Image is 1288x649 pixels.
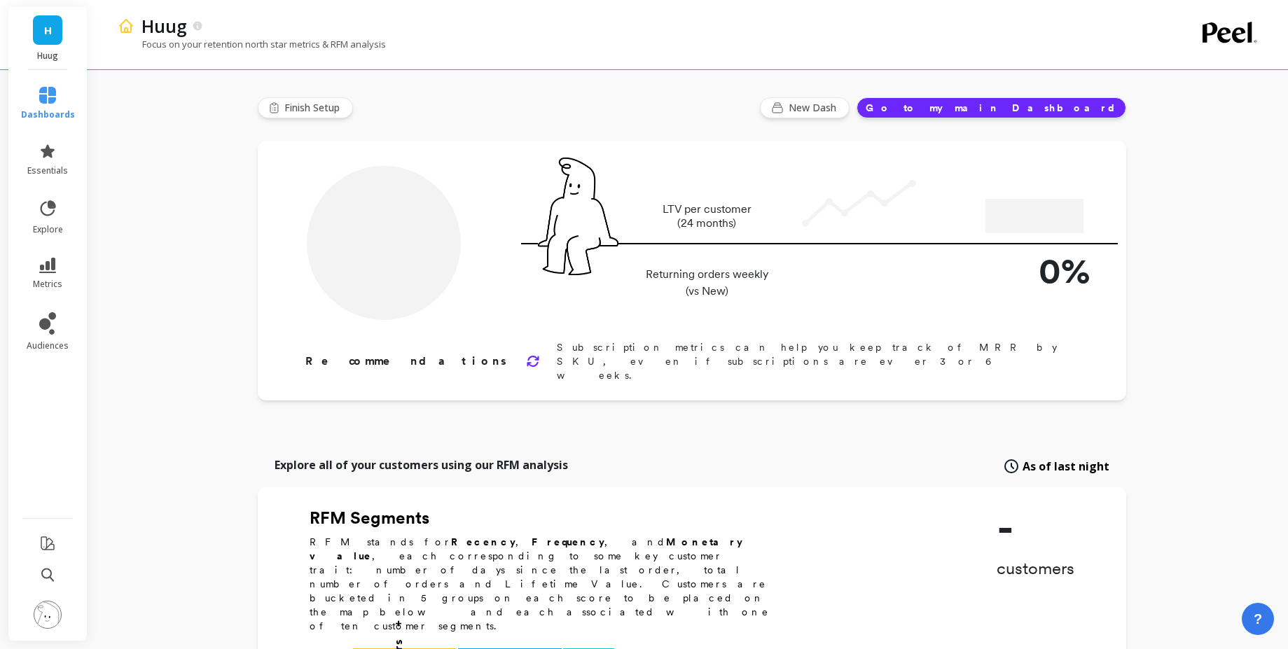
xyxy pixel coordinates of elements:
span: explore [33,224,63,235]
p: Subscription metrics can help you keep track of MRR by SKU, even if subscriptions are ever 3 or 6... [557,340,1081,382]
span: New Dash [789,101,840,115]
p: Huug [141,14,187,38]
span: H [44,22,52,39]
img: header icon [118,18,134,34]
button: New Dash [760,97,850,118]
p: LTV per customer (24 months) [642,202,773,230]
span: ? [1254,609,1262,629]
p: Explore all of your customers using our RFM analysis [275,456,568,473]
p: 0% [978,244,1090,297]
p: Huug [22,50,74,62]
span: Finish Setup [284,101,344,115]
button: ? [1242,603,1274,635]
span: essentials [27,165,68,176]
span: metrics [33,279,62,290]
button: Go to my main Dashboard [857,97,1126,118]
span: audiences [27,340,69,351]
p: Returning orders weekly (vs New) [642,266,773,300]
p: customers [997,557,1074,580]
button: Finish Setup [258,97,353,118]
b: Frequency [532,536,604,547]
p: - [997,507,1074,549]
p: RFM stands for , , and , each corresponding to some key customer trait: number of days since the ... [310,535,786,633]
h2: RFM Segments [310,507,786,529]
p: Focus on your retention north star metrics & RFM analysis [118,38,386,50]
b: Recency [451,536,515,547]
span: As of last night [1023,458,1109,475]
p: Recommendations [305,353,509,370]
img: pal seatted on line [538,158,618,275]
span: dashboards [21,109,75,120]
img: profile picture [34,601,62,629]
